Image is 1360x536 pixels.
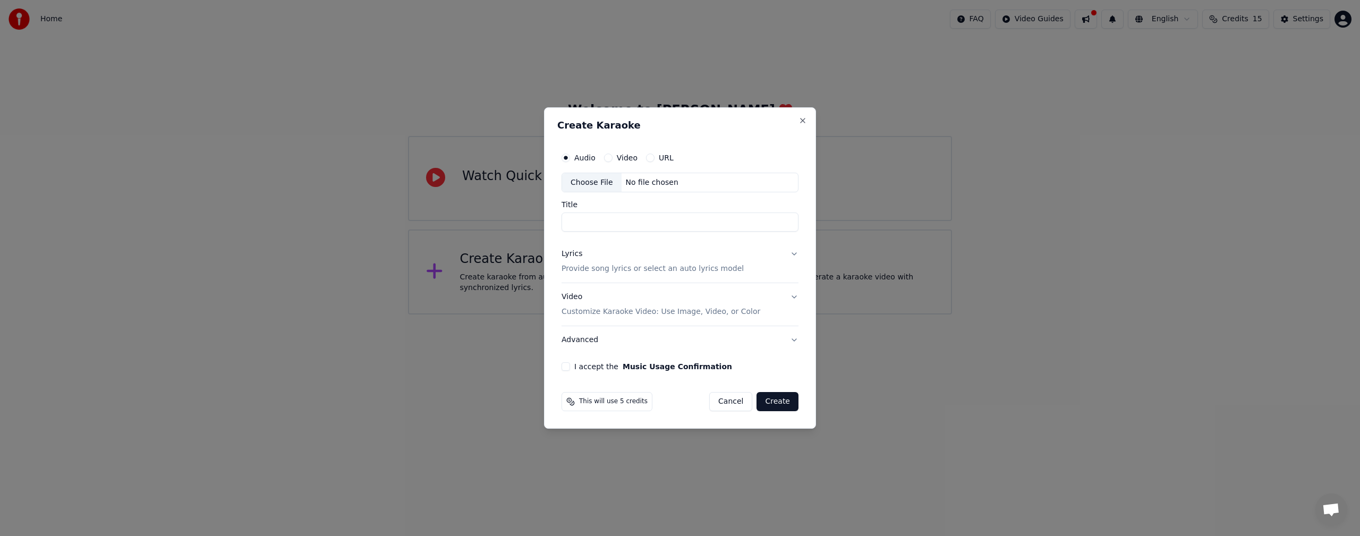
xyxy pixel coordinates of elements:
label: I accept the [574,363,732,370]
button: Create [756,392,798,411]
label: Audio [574,154,596,161]
label: Title [562,201,798,209]
p: Provide song lyrics or select an auto lyrics model [562,264,744,275]
label: Video [617,154,637,161]
button: I accept the [623,363,732,370]
button: Cancel [709,392,752,411]
div: Video [562,292,760,318]
h2: Create Karaoke [557,121,803,130]
button: LyricsProvide song lyrics or select an auto lyrics model [562,241,798,283]
div: Choose File [562,173,622,192]
div: Lyrics [562,249,582,260]
div: No file chosen [622,177,683,188]
button: VideoCustomize Karaoke Video: Use Image, Video, or Color [562,284,798,326]
span: This will use 5 credits [579,397,648,406]
label: URL [659,154,674,161]
button: Advanced [562,326,798,354]
p: Customize Karaoke Video: Use Image, Video, or Color [562,307,760,317]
